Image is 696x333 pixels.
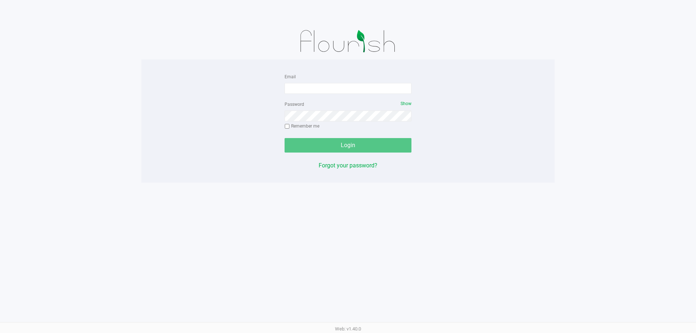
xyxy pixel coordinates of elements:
button: Forgot your password? [319,161,377,170]
label: Password [285,101,304,108]
label: Remember me [285,123,319,129]
span: Show [401,101,411,106]
span: Web: v1.40.0 [335,326,361,332]
input: Remember me [285,124,290,129]
label: Email [285,74,296,80]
